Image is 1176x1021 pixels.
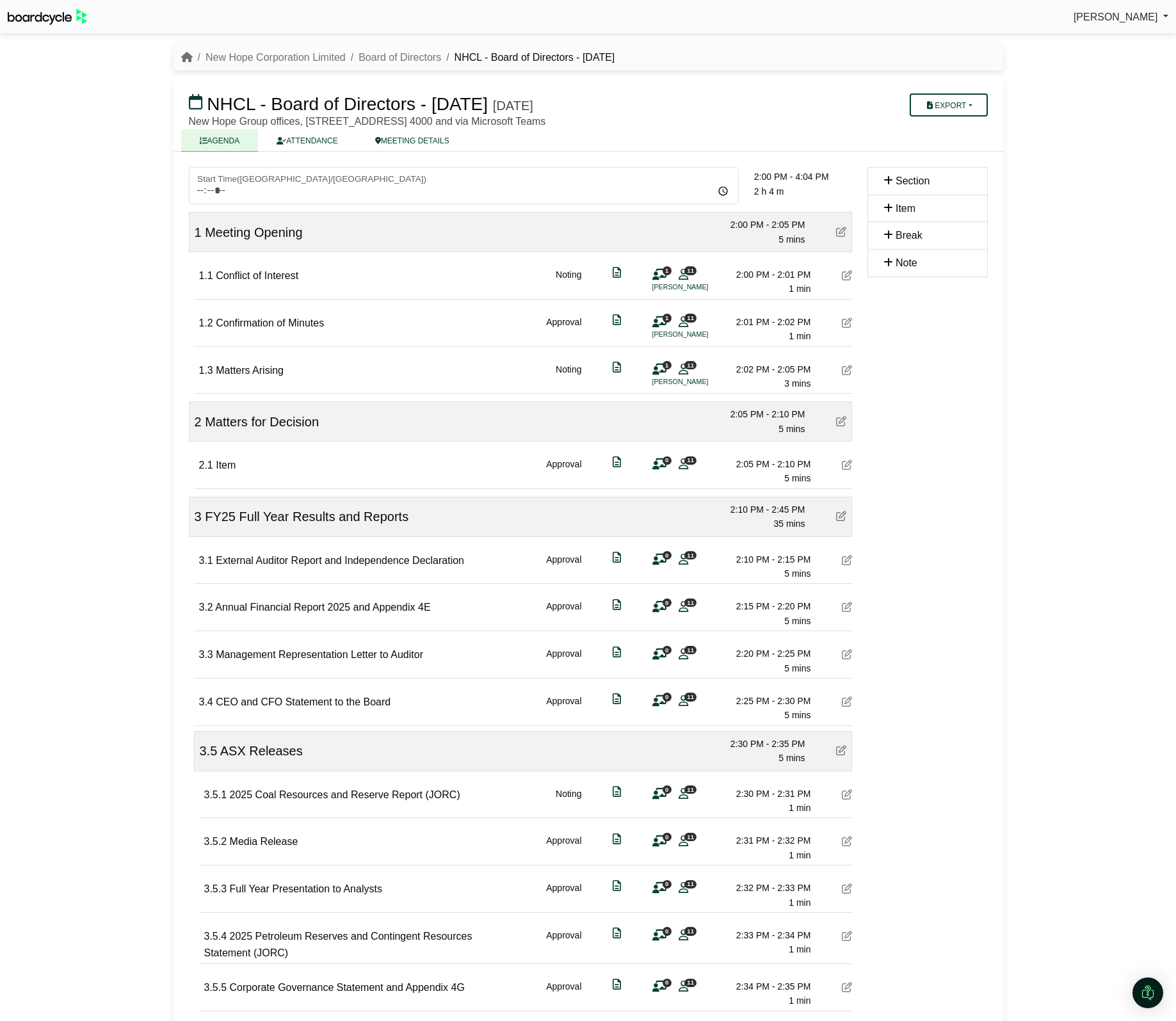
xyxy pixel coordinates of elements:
[789,803,810,813] span: 1 min
[684,456,697,465] span: 11
[493,98,533,113] div: [DATE]
[207,94,488,114] span: NHCL - Board of Directors - [DATE]
[721,599,811,613] div: 2:15 PM - 2:20 PM
[684,927,697,935] span: 11
[220,744,303,758] span: ASX Releases
[789,944,810,954] span: 1 min
[896,203,915,214] span: Item
[652,376,748,387] li: [PERSON_NAME]
[216,696,391,707] span: CEO and CFO Statement to the Board
[684,361,697,369] span: 11
[663,880,672,888] span: 0
[199,555,213,566] span: 3.1
[789,897,810,908] span: 1 min
[556,787,581,816] div: Noting
[684,785,697,794] span: 11
[546,694,581,723] div: Approval
[216,555,464,566] span: External Auditor Report and Independence Declaration
[546,315,581,344] div: Approval
[181,49,615,66] nav: breadcrumb
[663,551,672,559] span: 0
[230,883,382,894] span: Full Year Presentation to Analysts
[663,361,672,369] span: 1
[195,510,202,524] span: 3
[721,979,811,993] div: 2:34 PM - 2:35 PM
[721,647,811,661] div: 2:20 PM - 2:25 PM
[721,315,811,329] div: 2:01 PM - 2:02 PM
[663,785,672,794] span: 0
[789,995,810,1006] span: 1 min
[556,268,581,296] div: Noting
[546,881,581,910] div: Approval
[754,186,784,197] span: 2 h 4 m
[684,833,697,841] span: 11
[200,744,218,758] span: 3.5
[546,647,581,675] div: Approval
[205,415,319,429] span: Matters for Decision
[663,266,672,275] span: 1
[652,329,748,340] li: [PERSON_NAME]
[199,649,213,660] span: 3.3
[896,175,930,186] span: Section
[546,599,581,628] div: Approval
[716,737,805,751] div: 2:30 PM - 2:35 PM
[216,318,324,328] span: Confirmation of Minutes
[216,460,236,470] span: Item
[8,9,87,25] img: BoardcycleBlackGreen-aaafeed430059cb809a45853b8cf6d952af9d84e6e89e1f1685b34bfd5cb7d64.svg
[204,789,227,800] span: 3.5.1
[195,225,202,239] span: 1
[216,270,298,281] span: Conflict of Interest
[546,928,581,961] div: Approval
[721,268,811,282] div: 2:00 PM - 2:01 PM
[1074,12,1158,22] span: [PERSON_NAME]
[1132,977,1163,1008] div: Open Intercom Messenger
[230,836,298,847] span: Media Release
[204,931,472,958] span: 2025 Petroleum Reserves and Contingent Resources Statement (JORC)
[195,415,202,429] span: 2
[684,314,697,322] span: 11
[199,602,213,613] span: 3.2
[258,129,356,152] a: ATTENDANCE
[784,378,810,389] span: 3 mins
[663,314,672,322] span: 1
[663,456,672,465] span: 0
[716,407,805,421] div: 2:05 PM - 2:10 PM
[721,552,811,567] div: 2:10 PM - 2:15 PM
[716,502,805,517] div: 2:10 PM - 2:45 PM
[663,599,672,607] span: 0
[663,927,672,935] span: 0
[546,457,581,486] div: Approval
[721,457,811,471] div: 2:05 PM - 2:10 PM
[216,365,284,376] span: Matters Arising
[189,116,546,127] span: New Hope Group offices, [STREET_ADDRESS] 4000 and via Microsoft Teams
[204,883,227,894] span: 3.5.3
[721,362,811,376] div: 2:02 PM - 2:05 PM
[204,836,227,847] span: 3.5.2
[684,646,697,654] span: 11
[199,696,213,707] span: 3.4
[663,693,672,701] span: 0
[784,473,810,483] span: 5 mins
[230,982,465,993] span: Corporate Governance Statement and Appendix 4G
[684,979,697,987] span: 11
[684,266,697,275] span: 11
[199,460,213,470] span: 2.1
[1074,9,1168,26] a: [PERSON_NAME]
[721,833,811,848] div: 2:31 PM - 2:32 PM
[441,49,615,66] li: NHCL - Board of Directors - [DATE]
[789,284,810,294] span: 1 min
[358,52,441,63] a: Board of Directors
[721,694,811,708] div: 2:25 PM - 2:30 PM
[784,663,810,673] span: 5 mins
[230,789,460,800] span: 2025 Coal Resources and Reserve Report (JORC)
[773,519,805,529] span: 35 mins
[910,93,987,117] button: Export
[784,710,810,720] span: 5 mins
[896,230,922,241] span: Break
[778,753,805,763] span: 5 mins
[199,365,213,376] span: 1.3
[784,568,810,579] span: 5 mins
[896,257,917,268] span: Note
[215,602,430,613] span: Annual Financial Report 2025 and Appendix 4E
[684,551,697,559] span: 11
